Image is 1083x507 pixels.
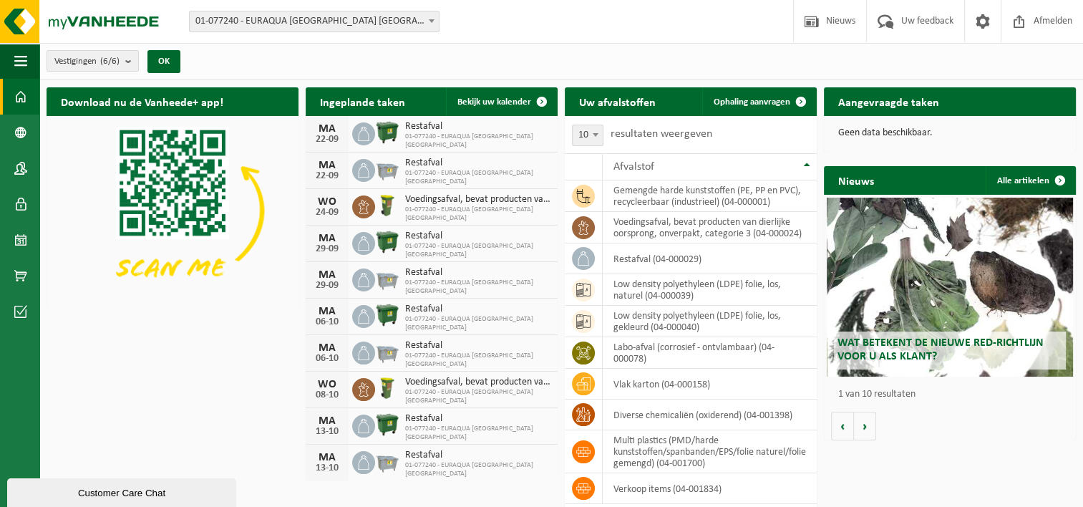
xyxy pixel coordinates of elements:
[47,87,238,115] h2: Download nu de Vanheede+ app!
[306,87,419,115] h2: Ingeplande taken
[405,206,550,223] span: 01-077240 - EURAQUA [GEOGRAPHIC_DATA] [GEOGRAPHIC_DATA]
[831,412,854,440] button: Vorige
[313,244,341,254] div: 29-09
[313,160,341,171] div: MA
[405,315,550,332] span: 01-077240 - EURAQUA [GEOGRAPHIC_DATA] [GEOGRAPHIC_DATA]
[986,166,1074,195] a: Alle artikelen
[603,306,817,337] td: low density polyethyleen (LDPE) folie, los, gekleurd (04-000040)
[613,161,654,173] span: Afvalstof
[313,342,341,354] div: MA
[375,376,399,400] img: WB-0060-HPE-GN-50
[7,475,239,507] iframe: chat widget
[405,279,550,296] span: 01-077240 - EURAQUA [GEOGRAPHIC_DATA] [GEOGRAPHIC_DATA]
[603,243,817,274] td: restafval (04-000029)
[838,128,1062,138] p: Geen data beschikbaar.
[603,430,817,473] td: multi plastics (PMD/harde kunststoffen/spanbanden/EPS/folie naturel/folie gemengd) (04-001700)
[313,427,341,437] div: 13-10
[313,269,341,281] div: MA
[405,413,550,425] span: Restafval
[313,415,341,427] div: MA
[375,157,399,181] img: WB-2500-GAL-GY-01
[854,412,876,440] button: Volgende
[375,266,399,291] img: WB-2500-GAL-GY-01
[603,212,817,243] td: voedingsafval, bevat producten van dierlijke oorsprong, onverpakt, categorie 3 (04-000024)
[47,50,139,72] button: Vestigingen(6/6)
[702,87,815,116] a: Ophaling aanvragen
[603,473,817,504] td: verkoop items (04-001834)
[827,198,1074,377] a: Wat betekent de nieuwe RED-richtlijn voor u als klant?
[405,377,550,388] span: Voedingsafval, bevat producten van dierlijke oorsprong, onverpakt, categorie 3
[565,87,670,115] h2: Uw afvalstoffen
[837,337,1044,362] span: Wat betekent de nieuwe RED-richtlijn voor u als klant?
[405,121,550,132] span: Restafval
[714,97,790,107] span: Ophaling aanvragen
[313,171,341,181] div: 22-09
[375,449,399,473] img: WB-2500-GAL-GY-01
[446,87,556,116] a: Bekijk uw kalender
[405,242,550,259] span: 01-077240 - EURAQUA [GEOGRAPHIC_DATA] [GEOGRAPHIC_DATA]
[313,390,341,400] div: 08-10
[189,11,439,32] span: 01-077240 - EURAQUA EUROPE NV - WAREGEM
[603,337,817,369] td: labo-afval (corrosief - ontvlambaar) (04-000078)
[54,51,120,72] span: Vestigingen
[375,230,399,254] img: WB-1100-HPE-GN-01
[375,303,399,327] img: WB-1100-HPE-GN-01
[603,400,817,430] td: diverse chemicaliën (oxiderend) (04-001398)
[838,390,1069,400] p: 1 van 10 resultaten
[375,339,399,364] img: WB-2500-GAL-GY-01
[313,281,341,291] div: 29-09
[405,388,550,405] span: 01-077240 - EURAQUA [GEOGRAPHIC_DATA] [GEOGRAPHIC_DATA]
[405,461,550,478] span: 01-077240 - EURAQUA [GEOGRAPHIC_DATA] [GEOGRAPHIC_DATA]
[405,169,550,186] span: 01-077240 - EURAQUA [GEOGRAPHIC_DATA] [GEOGRAPHIC_DATA]
[405,231,550,242] span: Restafval
[405,352,550,369] span: 01-077240 - EURAQUA [GEOGRAPHIC_DATA] [GEOGRAPHIC_DATA]
[313,196,341,208] div: WO
[313,354,341,364] div: 06-10
[405,194,550,206] span: Voedingsafval, bevat producten van dierlijke oorsprong, onverpakt, categorie 3
[313,452,341,463] div: MA
[405,158,550,169] span: Restafval
[313,135,341,145] div: 22-09
[313,379,341,390] div: WO
[405,304,550,315] span: Restafval
[313,208,341,218] div: 24-09
[824,87,953,115] h2: Aangevraagde taken
[824,166,888,194] h2: Nieuws
[405,340,550,352] span: Restafval
[313,123,341,135] div: MA
[405,450,550,461] span: Restafval
[190,11,439,32] span: 01-077240 - EURAQUA EUROPE NV - WAREGEM
[100,57,120,66] count: (6/6)
[375,412,399,437] img: WB-1100-HPE-GN-01
[573,125,603,145] span: 10
[405,132,550,150] span: 01-077240 - EURAQUA [GEOGRAPHIC_DATA] [GEOGRAPHIC_DATA]
[603,180,817,212] td: gemengde harde kunststoffen (PE, PP en PVC), recycleerbaar (industrieel) (04-000001)
[457,97,531,107] span: Bekijk uw kalender
[147,50,180,73] button: OK
[611,128,712,140] label: resultaten weergeven
[405,267,550,279] span: Restafval
[313,233,341,244] div: MA
[603,369,817,400] td: vlak karton (04-000158)
[405,425,550,442] span: 01-077240 - EURAQUA [GEOGRAPHIC_DATA] [GEOGRAPHIC_DATA]
[375,193,399,218] img: WB-0060-HPE-GN-50
[375,120,399,145] img: WB-1100-HPE-GN-01
[313,317,341,327] div: 06-10
[572,125,603,146] span: 10
[313,463,341,473] div: 13-10
[47,116,298,305] img: Download de VHEPlus App
[603,274,817,306] td: low density polyethyleen (LDPE) folie, los, naturel (04-000039)
[313,306,341,317] div: MA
